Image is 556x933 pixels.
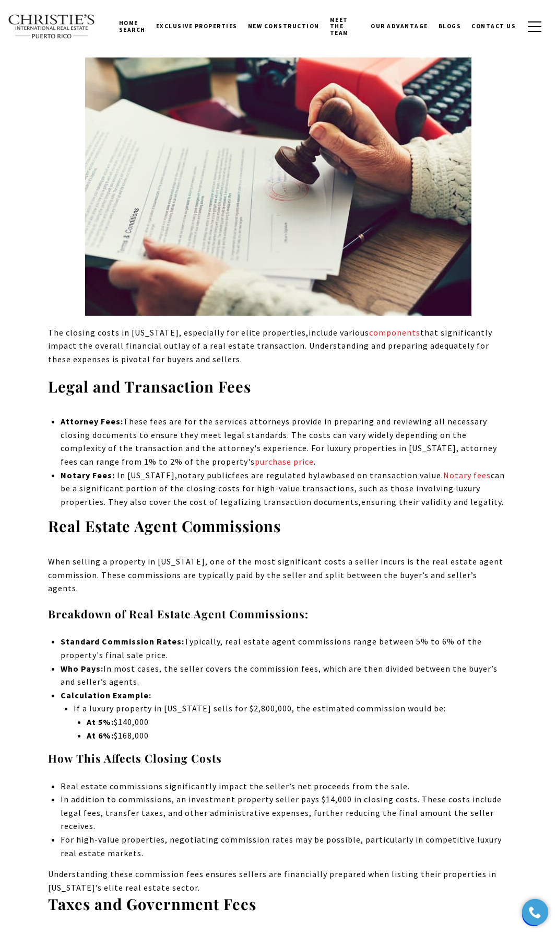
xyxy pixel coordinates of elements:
[114,10,151,43] a: Home Search
[48,894,256,914] strong: Taxes and Government Fees
[117,470,178,480] span: In [US_STATE],
[255,456,314,467] a: purchase price - open in a new tab
[178,470,232,480] span: notary public
[48,606,309,621] strong: Breakdown of Real Estate Agent Commissions:
[466,13,521,39] a: Contact Us
[248,22,320,30] span: New Construction
[61,663,103,674] strong: Who Pays:
[371,22,428,30] span: Our Advantage
[74,702,508,742] li: If a luxury property in [US_STATE] sells for $2,800,000, the estimated commission would be:
[365,13,433,39] a: Our Advantage
[61,470,505,507] span: ensuring their validity and legality.
[8,14,96,39] img: Christie's International Real Estate text transparent background
[48,327,492,364] span: include various that significantly impact the overall financial outlay of a real estate transacti...
[87,716,508,729] li: $140,000
[87,730,114,741] strong: At 6%:
[439,22,462,30] span: Blogs
[48,516,281,536] strong: Real Estate Agent Commissions
[61,635,508,662] li: Typically, real estate agent commissions range between 5% to 6% of the property's final sale price.
[156,22,238,30] span: Exclusive Properties
[61,833,508,860] li: For high-value properties, negotiating commission rates may be possible, particularly in competit...
[48,868,508,894] p: Understanding these commission fees ensures sellers are financially prepared when listing their p...
[48,327,309,338] span: The closing costs in [US_STATE], especially for elite properties,
[48,751,222,765] strong: How This Affects Closing Costs
[433,13,467,39] a: Blogs
[61,416,497,467] span: These fees are for the services attorneys provide in preparing and reviewing all necessary closin...
[232,470,317,480] span: fees are regulated by
[369,327,420,338] a: components - open in a new tab
[48,376,251,396] strong: Legal and Transaction Fees
[61,416,123,427] strong: Attorney Fees:
[471,22,516,30] span: Contact Us
[48,327,492,364] span: .
[61,793,508,833] li: In addition to commissions, an investment property seller pays $14,000 in closing costs. These co...
[61,470,115,480] strong: Notary Fees:
[85,57,471,316] img: A person is holding a wooden stamp over a document, preparing to seal it, with a typewriter in th...
[61,780,508,793] li: Real estate commissions significantly impact the seller’s net proceeds from the sale.
[243,13,325,39] a: New Construction
[317,470,332,480] span: law
[325,7,365,46] a: Meet the Team
[61,470,505,507] span: based on transaction value. can be a significant portion of the closing costs for high-value tran...
[48,555,508,595] p: When selling a property in [US_STATE], one of the most significant costs a seller incurs is the r...
[61,636,184,647] strong: Standard Commission Rates:
[87,729,508,743] li: $168,000
[521,11,548,42] button: button
[61,690,151,700] strong: Calculation Example:
[61,662,508,689] li: In most cases, the seller covers the commission fees, which are then divided between the buyer’s ...
[87,717,114,727] strong: At 5%:
[443,470,491,480] a: Notary fees - open in a new tab
[151,13,243,39] a: Exclusive Properties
